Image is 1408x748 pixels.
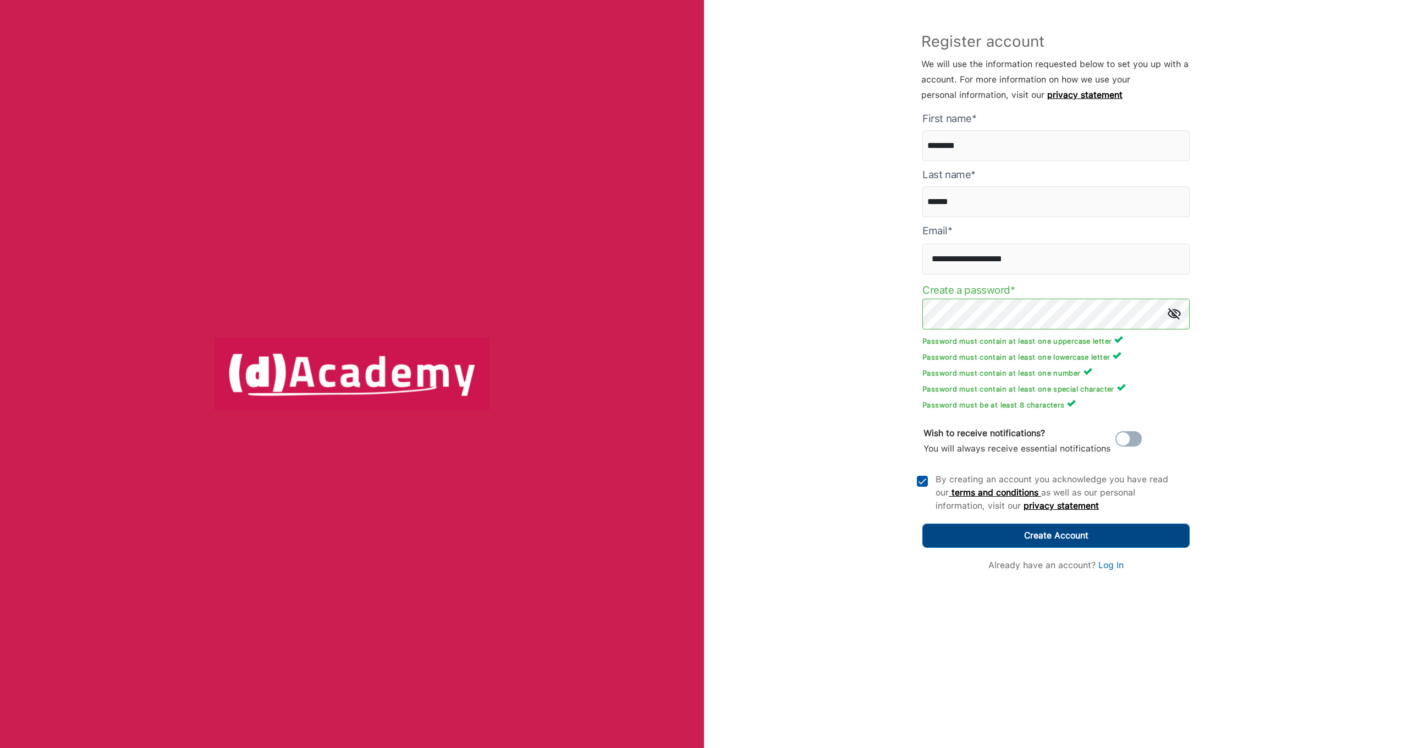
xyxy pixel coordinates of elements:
[922,335,1190,345] p: Password must contain at least one uppercase letter
[215,338,490,410] img: logo
[1024,528,1088,543] div: Create Account
[922,383,1190,393] p: Password must contain at least one special character
[921,59,1189,100] span: We will use the information requested below to set you up with a account. For more information on...
[922,524,1190,548] button: Create Account
[923,428,1045,438] b: Wish to receive notifications?
[1168,308,1181,320] img: icon
[936,473,1183,513] div: By creating an account you acknowledge you have read our as well as our personal information, vis...
[917,476,928,487] img: check
[922,351,1190,361] p: Password must contain at least one lowercase letter
[923,426,1110,457] div: You will always receive essential notifications
[1098,560,1124,570] a: Log In
[921,35,1196,57] p: Register account
[922,367,1190,377] p: Password must contain at least one number
[1024,501,1099,511] a: privacy statement
[949,487,1041,498] a: terms and conditions
[1047,90,1123,100] a: privacy statement
[922,399,1190,409] p: Password must be at least 8 characters
[988,559,1124,572] div: Already have an account?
